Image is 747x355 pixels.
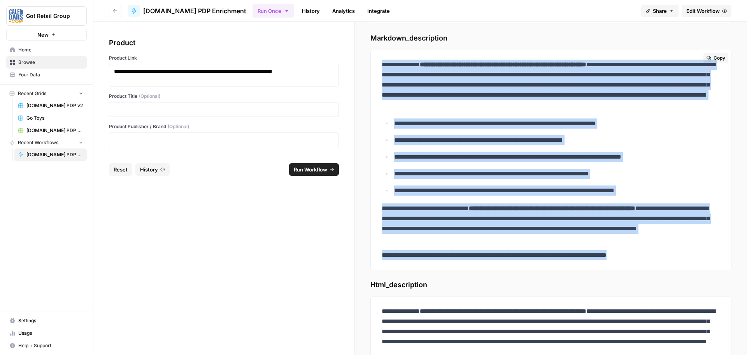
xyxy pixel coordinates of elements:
a: Your Data [6,69,87,81]
button: Run Workflow [289,163,339,176]
span: Usage [18,330,83,337]
button: History [135,163,170,176]
label: Product Title [109,93,339,100]
a: [DOMAIN_NAME] PDP Enrichment [14,148,87,161]
button: Help + Support [6,339,87,352]
span: Settings [18,317,83,324]
span: Home [18,46,83,53]
a: History [297,5,324,17]
button: Workspace: Go! Retail Group [6,6,87,26]
span: Edit Workflow [686,7,720,15]
span: Go! Retail Group [26,12,73,20]
span: New [37,31,49,39]
button: Share [641,5,679,17]
span: (Optional) [139,93,160,100]
span: Run Workflow [294,166,327,173]
span: Html_description [370,279,731,290]
button: Reset [109,163,132,176]
a: Go Toys [14,112,87,124]
span: Recent Grids [18,90,46,97]
span: Help + Support [18,342,83,349]
span: (Optional) [168,123,189,130]
a: Browse [6,56,87,69]
a: Analytics [328,5,359,17]
span: Copy [714,55,725,62]
a: Home [6,44,87,56]
span: [DOMAIN_NAME] PDP Enrichment Grid [26,127,83,134]
label: Product Link [109,55,339,62]
span: Browse [18,59,83,66]
span: Recent Workflows [18,139,58,146]
div: Product [109,37,339,48]
label: Product Publisher / Brand [109,123,339,130]
span: Your Data [18,71,83,78]
button: Copy [703,53,728,63]
a: [DOMAIN_NAME] PDP Enrichment Grid [14,124,87,137]
a: Usage [6,327,87,339]
button: Recent Grids [6,88,87,99]
span: Go Toys [26,115,83,122]
a: [DOMAIN_NAME] PDP v2 [14,99,87,112]
button: Recent Workflows [6,137,87,148]
span: Markdown_description [370,33,731,44]
img: Go! Retail Group Logo [9,9,23,23]
a: Edit Workflow [682,5,731,17]
a: [DOMAIN_NAME] PDP Enrichment [128,5,246,17]
span: Share [653,7,667,15]
span: Reset [114,166,128,173]
button: Run Once [253,4,294,18]
a: Integrate [363,5,395,17]
button: New [6,29,87,41]
span: [DOMAIN_NAME] PDP Enrichment [143,6,246,16]
span: [DOMAIN_NAME] PDP Enrichment [26,151,83,158]
a: Settings [6,314,87,327]
span: [DOMAIN_NAME] PDP v2 [26,102,83,109]
span: History [140,166,158,173]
